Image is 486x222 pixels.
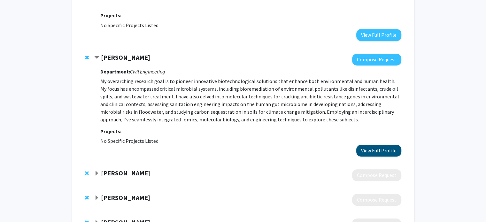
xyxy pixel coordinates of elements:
strong: Projects: [100,128,121,134]
button: View Full Profile [356,145,401,157]
button: Compose Request to Jonathan Wenk [352,194,401,206]
strong: Projects: [100,12,121,19]
iframe: Chat [5,193,27,217]
strong: Department: [100,68,130,75]
span: No Specific Projects Listed [100,138,158,144]
strong: [PERSON_NAME] [101,53,150,61]
strong: [PERSON_NAME] [101,194,150,202]
span: Remove Minjae Kim from bookmarks [85,55,89,60]
span: Remove Jonathan Zuidema from bookmarks [85,171,89,176]
span: Expand Jonathan Wenk Bookmark [94,195,99,201]
button: Compose Request to Minjae Kim [352,54,401,65]
button: View Full Profile [356,29,401,41]
span: Contract Minjae Kim Bookmark [94,55,99,60]
strong: [PERSON_NAME] [101,169,150,177]
span: Expand Jonathan Zuidema Bookmark [94,171,99,176]
span: Remove Jonathan Wenk from bookmarks [85,195,89,200]
i: Civil Engineering [130,68,165,75]
button: Compose Request to Jonathan Zuidema [352,169,401,181]
span: No Specific Projects Listed [100,22,158,28]
p: My overarching research goal is to pioneer innovative biotechnological solutions that enhance bot... [100,77,401,123]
